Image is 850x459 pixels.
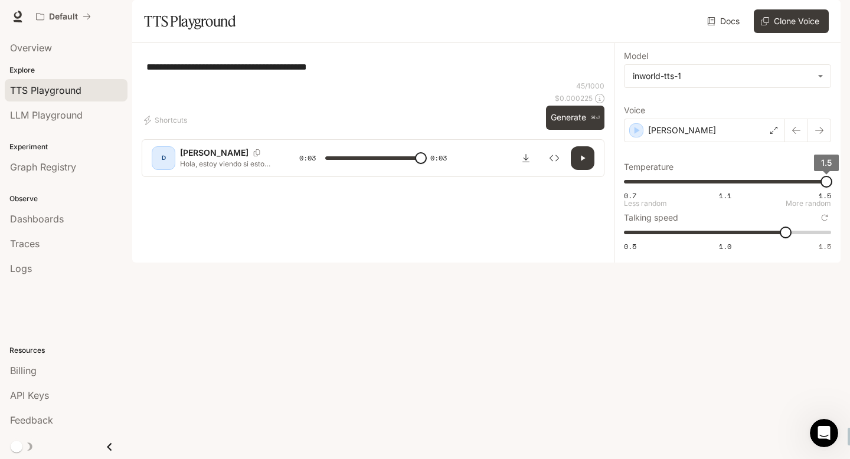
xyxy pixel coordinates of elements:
[719,241,731,251] span: 1.0
[31,5,96,28] button: All workspaces
[648,124,716,136] p: [PERSON_NAME]
[821,158,832,168] span: 1.5
[786,200,831,207] p: More random
[430,152,447,164] span: 0:03
[810,419,838,447] iframe: Intercom live chat
[555,93,593,103] p: $ 0.000225
[705,9,744,33] a: Docs
[818,211,831,224] button: Reset to default
[624,214,678,222] p: Talking speed
[754,9,829,33] button: Clone Voice
[633,70,812,82] div: inworld-tts-1
[249,149,265,156] button: Copy Voice ID
[624,106,645,114] p: Voice
[154,149,173,168] div: D
[514,146,538,170] button: Download audio
[624,163,674,171] p: Temperature
[542,146,566,170] button: Inspect
[576,81,604,91] p: 45 / 1000
[819,241,831,251] span: 1.5
[299,152,316,164] span: 0:03
[142,111,192,130] button: Shortcuts
[819,191,831,201] span: 1.5
[719,191,731,201] span: 1.1
[624,241,636,251] span: 0.5
[180,159,271,169] p: Hola, estoy viendo si esto realmente funciona
[624,191,636,201] span: 0.7
[624,52,648,60] p: Model
[180,147,249,159] p: [PERSON_NAME]
[625,65,831,87] div: inworld-tts-1
[546,106,604,130] button: Generate⌘⏎
[591,114,600,122] p: ⌘⏎
[624,200,667,207] p: Less random
[49,12,78,22] p: Default
[144,9,236,33] h1: TTS Playground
